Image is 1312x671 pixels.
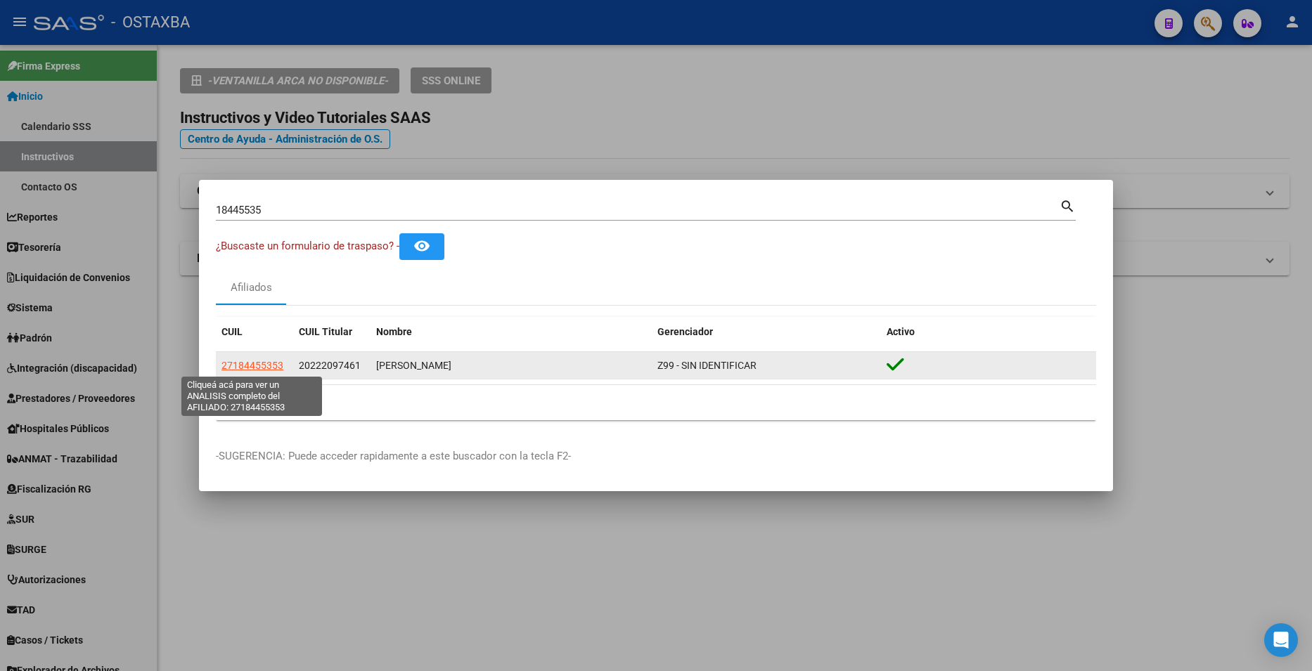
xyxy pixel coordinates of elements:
datatable-header-cell: CUIL [216,317,293,347]
span: Nombre [376,326,412,337]
span: CUIL Titular [299,326,352,337]
datatable-header-cell: CUIL Titular [293,317,371,347]
datatable-header-cell: Gerenciador [652,317,881,347]
span: Activo [887,326,915,337]
div: [PERSON_NAME] [376,358,646,374]
div: 1 total [216,385,1096,420]
span: Gerenciador [657,326,713,337]
mat-icon: search [1060,197,1076,214]
datatable-header-cell: Activo [881,317,1096,347]
p: -SUGERENCIA: Puede acceder rapidamente a este buscador con la tecla F2- [216,448,1096,464]
span: 27184455353 [221,360,283,371]
span: 20222097461 [299,360,361,371]
div: Afiliados [231,280,272,296]
span: CUIL [221,326,243,337]
datatable-header-cell: Nombre [371,317,652,347]
mat-icon: remove_red_eye [413,237,430,254]
span: ¿Buscaste un formulario de traspaso? - [216,240,399,252]
div: Open Intercom Messenger [1264,623,1298,657]
span: Z99 - SIN IDENTIFICAR [657,360,757,371]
